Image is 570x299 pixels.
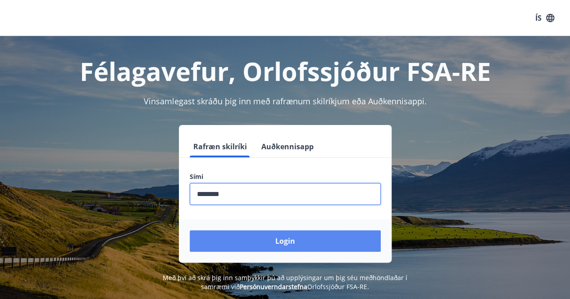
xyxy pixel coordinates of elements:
[530,10,559,26] button: ÍS
[190,172,381,181] label: Sími
[240,282,307,291] a: Persónuverndarstefna
[190,230,381,252] button: Login
[190,136,251,157] button: Rafræn skilríki
[163,273,407,291] span: Með því að skrá þig inn samþykkir þú að upplýsingar um þig séu meðhöndlaðar í samræmi við Orlofss...
[11,54,559,88] h1: Félagavefur, Orlofssjóður FSA-RE
[258,136,317,157] button: Auðkennisapp
[144,96,427,107] span: Vinsamlegast skráðu þig inn með rafrænum skilríkjum eða Auðkennisappi.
